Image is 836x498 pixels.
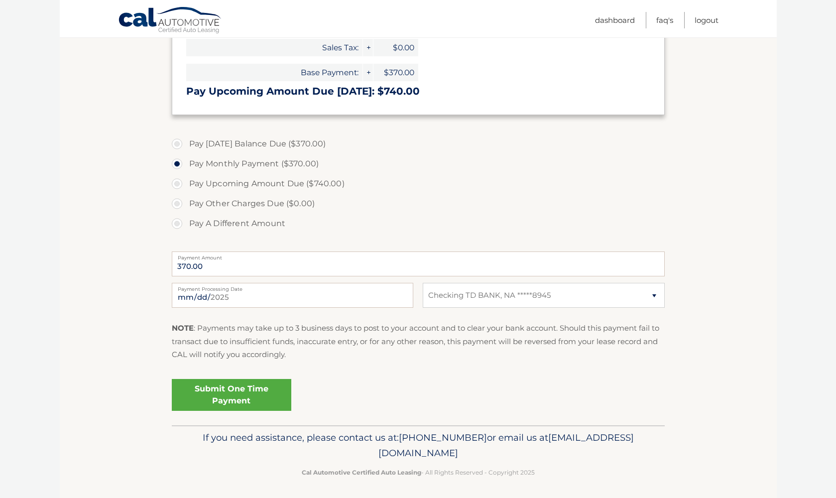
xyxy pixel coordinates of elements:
label: Pay Other Charges Due ($0.00) [172,194,665,214]
label: Pay [DATE] Balance Due ($370.00) [172,134,665,154]
span: $370.00 [373,64,418,81]
span: Base Payment: [186,64,362,81]
p: : Payments may take up to 3 business days to post to your account and to clear your bank account.... [172,322,665,361]
span: + [363,64,373,81]
label: Pay A Different Amount [172,214,665,234]
a: Cal Automotive [118,6,223,35]
a: FAQ's [656,12,673,28]
span: Sales Tax: [186,39,362,56]
label: Pay Monthly Payment ($370.00) [172,154,665,174]
h3: Pay Upcoming Amount Due [DATE]: $740.00 [186,85,650,98]
span: [PHONE_NUMBER] [399,432,487,443]
label: Payment Amount [172,251,665,259]
input: Payment Amount [172,251,665,276]
p: - All Rights Reserved - Copyright 2025 [178,467,658,478]
strong: Cal Automotive Certified Auto Leasing [302,469,421,476]
a: Logout [695,12,718,28]
label: Payment Processing Date [172,283,413,291]
a: Dashboard [595,12,635,28]
a: Submit One Time Payment [172,379,291,411]
span: + [363,39,373,56]
strong: NOTE [172,323,194,333]
span: $0.00 [373,39,418,56]
label: Pay Upcoming Amount Due ($740.00) [172,174,665,194]
p: If you need assistance, please contact us at: or email us at [178,430,658,462]
input: Payment Date [172,283,413,308]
